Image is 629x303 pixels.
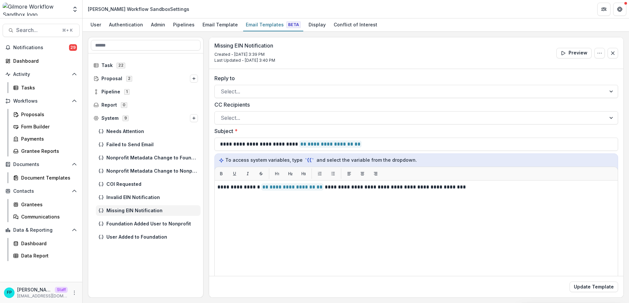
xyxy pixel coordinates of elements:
span: Workflows [13,98,69,104]
button: More [70,289,78,297]
span: Beta [286,21,301,28]
a: Dashboard [3,55,80,66]
button: Options [190,75,198,83]
div: Admin [148,20,168,29]
a: Data Report [11,250,80,261]
div: Grantees [21,201,74,208]
span: System [101,116,119,121]
button: List [328,168,338,179]
div: Proposals [21,111,74,118]
label: CC Recipients [214,101,614,109]
span: Pipeline [101,89,120,95]
button: Bold [216,168,227,179]
a: Grantee Reports [11,146,80,156]
button: Open Contacts [3,186,80,196]
a: Email Template [200,18,240,31]
div: Needs Attention [96,126,201,137]
span: Missing EIN Notification [106,208,198,214]
button: H2 [285,168,296,179]
div: Dashboard [21,240,74,247]
div: Payments [21,135,74,142]
button: Strikethrough [256,168,266,179]
div: System9Options [91,113,201,123]
span: Invalid EIN Notification [106,195,198,200]
div: Email Template [200,20,240,29]
span: Notifications [13,45,69,50]
div: Proposal2Options [91,73,201,84]
span: Task [101,63,113,68]
a: Grantees [11,199,80,210]
a: Admin [148,18,168,31]
span: Foundation Added User to Nonprofit [106,221,198,227]
a: Form Builder [11,121,80,132]
div: Foundation Added User to Nonprofit [96,219,201,229]
button: Preview [556,48,592,58]
div: Display [306,20,328,29]
p: Created - [DATE] 3:39 PM [214,51,275,57]
span: 22 [117,63,125,68]
div: Tasks [21,84,74,91]
button: Align left [344,168,354,179]
div: Communications [21,213,74,220]
a: Communications [11,211,80,222]
div: Fanny Pinoul [7,290,12,295]
span: 1 [124,89,129,94]
button: Align right [370,168,381,179]
span: Data & Reporting [13,227,69,233]
div: Report0 [91,100,201,110]
button: Italic [242,168,253,179]
code: `{{` [304,157,315,164]
div: Failed to Send Email [96,139,201,150]
p: [EMAIL_ADDRESS][DOMAIN_NAME] [17,293,68,299]
label: Subject [214,127,614,135]
span: Report [101,102,117,108]
a: Email Templates Beta [243,18,303,31]
a: Proposals [11,109,80,120]
p: Staff [55,287,68,293]
button: H3 [298,168,309,179]
div: Dashboard [13,57,74,64]
button: Close [608,48,618,58]
div: COI Requested [96,179,201,189]
a: User [88,18,104,31]
button: Update Template [570,282,618,292]
span: Failed to Send Email [106,142,198,148]
button: Open Activity [3,69,80,80]
button: Partners [597,3,610,16]
span: Needs Attention [106,129,198,134]
span: Nonprofit Metadata Change to Nonprofit [106,168,198,174]
div: ⌘ + K [61,27,74,34]
button: Notifications29 [3,42,80,53]
a: Conflict of Interest [331,18,380,31]
button: H1 [272,168,282,179]
button: Options [594,48,605,58]
span: Search... [16,27,58,33]
div: Nonprofit Metadata Change to Nonprofit [96,166,201,176]
img: Gilmore Workflow Sandbox logo [3,3,68,16]
button: Open Documents [3,159,80,170]
div: Pipelines [170,20,197,29]
span: Nonprofit Metadata Change to Foundation [106,155,198,161]
button: Open Workflows [3,96,80,106]
div: User Added to Foundation [96,232,201,242]
button: Underline [229,168,240,179]
p: To access system variables, type and select the variable from the dropdown. [219,156,614,164]
p: [PERSON_NAME] [17,286,52,293]
h3: Missing EIN Notification [214,43,275,49]
div: [PERSON_NAME] Workflow Sandbox Settings [88,6,189,13]
a: Dashboard [11,238,80,249]
div: Conflict of Interest [331,20,380,29]
span: 29 [69,44,77,51]
span: User Added to Foundation [106,234,198,240]
span: Activity [13,72,69,77]
div: Document Templates [21,174,74,181]
div: Missing EIN Notification [96,205,201,216]
span: Proposal [101,76,122,82]
div: User [88,20,104,29]
div: Authentication [106,20,146,29]
a: Tasks [11,82,80,93]
span: 2 [126,76,132,81]
div: Pipeline1 [91,86,201,97]
button: List [314,168,325,179]
span: Documents [13,162,69,167]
